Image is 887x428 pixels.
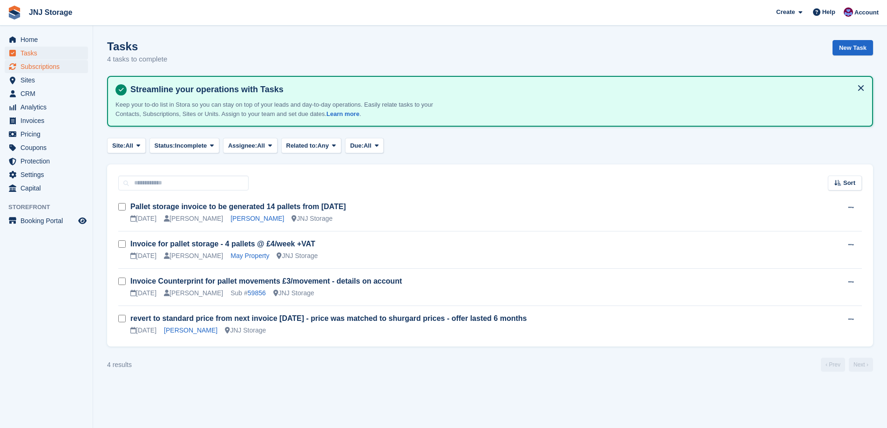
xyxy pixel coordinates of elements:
[5,168,88,181] a: menu
[5,87,88,100] a: menu
[130,326,156,335] div: [DATE]
[5,155,88,168] a: menu
[5,60,88,73] a: menu
[5,74,88,87] a: menu
[350,141,364,150] span: Due:
[20,87,76,100] span: CRM
[20,128,76,141] span: Pricing
[175,141,207,150] span: Incomplete
[164,251,223,261] div: [PERSON_NAME]
[854,8,879,17] span: Account
[25,5,76,20] a: JNJ Storage
[844,7,853,17] img: Jonathan Scrase
[5,214,88,227] a: menu
[164,288,223,298] div: [PERSON_NAME]
[20,141,76,154] span: Coupons
[281,138,341,153] button: Related to: Any
[107,40,167,53] h1: Tasks
[248,289,266,297] a: 59856
[130,251,156,261] div: [DATE]
[20,47,76,60] span: Tasks
[223,138,278,153] button: Assignee: All
[5,182,88,195] a: menu
[20,60,76,73] span: Subscriptions
[7,6,21,20] img: stora-icon-8386f47178a22dfd0bd8f6a31ec36ba5ce8667c1dd55bd0f319d3a0aa187defe.svg
[8,203,93,212] span: Storefront
[230,288,266,298] div: Sub #
[364,141,372,150] span: All
[115,100,441,118] p: Keep your to-do list in Stora so you can stay on top of your leads and day-to-day operations. Eas...
[318,141,329,150] span: Any
[822,7,835,17] span: Help
[155,141,175,150] span: Status:
[843,178,855,188] span: Sort
[130,314,527,322] a: revert to standard price from next invoice [DATE] - price was matched to shurgard prices - offer ...
[5,141,88,154] a: menu
[77,215,88,226] a: Preview store
[130,214,156,224] div: [DATE]
[130,203,346,211] a: Pallet storage invoice to be generated 14 pallets from [DATE]
[20,155,76,168] span: Protection
[107,138,146,153] button: Site: All
[228,141,257,150] span: Assignee:
[20,101,76,114] span: Analytics
[20,114,76,127] span: Invoices
[257,141,265,150] span: All
[107,360,132,370] div: 4 results
[326,110,359,117] a: Learn more
[5,101,88,114] a: menu
[130,277,402,285] a: Invoice Counterprint for pallet movements £3/movement - details on account
[107,54,167,65] p: 4 tasks to complete
[112,141,125,150] span: Site:
[130,288,156,298] div: [DATE]
[833,40,873,55] a: New Task
[776,7,795,17] span: Create
[819,358,875,372] nav: Page
[164,326,217,334] a: [PERSON_NAME]
[20,74,76,87] span: Sites
[273,288,314,298] div: JNJ Storage
[277,251,318,261] div: JNJ Storage
[20,33,76,46] span: Home
[821,358,845,372] a: Previous
[20,214,76,227] span: Booking Portal
[5,33,88,46] a: menu
[849,358,873,372] a: Next
[164,214,223,224] div: [PERSON_NAME]
[20,182,76,195] span: Capital
[291,214,332,224] div: JNJ Storage
[5,128,88,141] a: menu
[149,138,219,153] button: Status: Incomplete
[130,240,315,248] a: Invoice for pallet storage - 4 pallets @ £4/week +VAT
[345,138,384,153] button: Due: All
[230,252,269,259] a: May Property
[125,141,133,150] span: All
[20,168,76,181] span: Settings
[127,84,865,95] h4: Streamline your operations with Tasks
[230,215,284,222] a: [PERSON_NAME]
[5,47,88,60] a: menu
[225,326,266,335] div: JNJ Storage
[286,141,318,150] span: Related to:
[5,114,88,127] a: menu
